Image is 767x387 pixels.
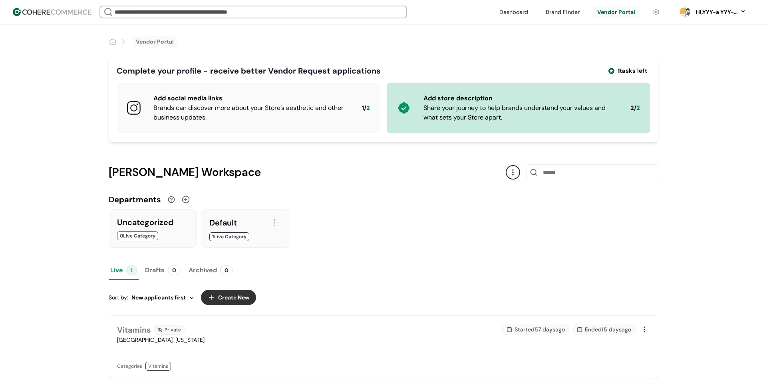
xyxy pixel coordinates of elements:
[694,8,746,16] button: Hi,YYY-a YYY-aa
[630,104,634,113] span: 2
[364,104,366,113] span: /
[153,103,349,122] div: Brands can discover more about your Store’s aesthetic and other business updates.
[694,8,738,16] div: Hi, YYY-a YYY-aa
[136,38,174,46] a: Vendor Portal
[154,325,185,335] div: Private
[502,324,569,335] div: Started 57 days ago
[618,66,647,76] span: 1 tasks left
[636,104,640,113] span: 2
[109,293,195,302] div: Sort by:
[153,94,349,103] div: Add social media links
[220,265,233,275] div: 0
[13,8,91,16] img: Cohere Logo
[109,193,161,205] div: Departments
[168,265,181,275] div: 0
[109,164,506,181] div: [PERSON_NAME] Workspace
[131,293,186,302] span: New applicants first
[366,104,370,113] span: 2
[117,324,151,336] div: Vitamins
[109,261,139,280] button: Live
[143,261,182,280] button: Drafts
[117,336,379,344] div: [GEOGRAPHIC_DATA], [US_STATE]
[634,104,636,113] span: /
[187,261,234,280] button: Archived
[572,324,636,335] div: Ended 15 days ago
[679,6,691,18] svg: 0 percent
[117,65,381,77] div: Complete your profile - receive better Vendor Request applications
[201,290,256,305] button: Create New
[117,362,142,371] div: Categories
[423,103,618,122] div: Share your journey to help brands understand your values and what sets your Store apart.
[423,94,618,103] div: Add store description
[362,104,364,113] span: 1
[145,362,171,371] div: Vitamins
[126,265,137,275] div: 1
[109,36,177,47] nav: breadcrumb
